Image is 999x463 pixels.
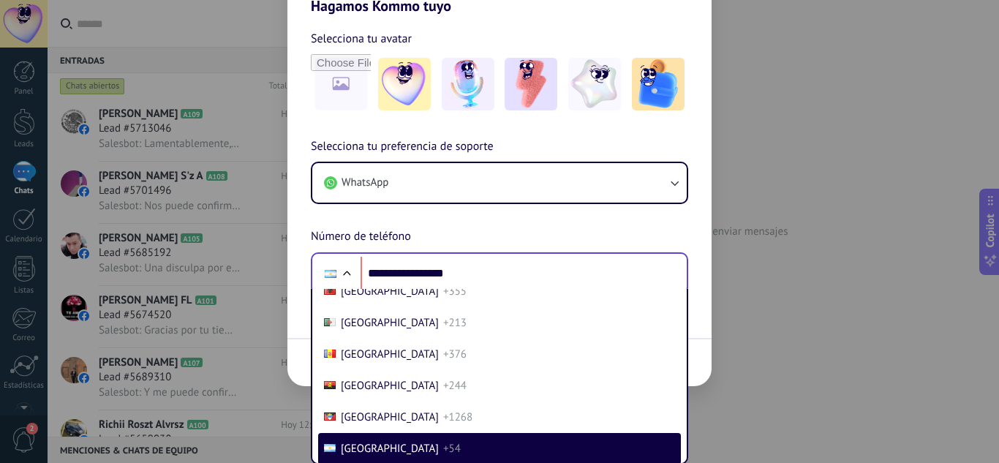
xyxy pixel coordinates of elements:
span: Selecciona tu avatar [311,29,412,48]
div: Argentina: + 54 [317,258,344,289]
span: +54 [443,442,461,456]
img: -4.jpeg [568,58,621,110]
span: Selecciona tu preferencia de soporte [311,138,494,157]
span: +244 [443,379,467,393]
span: [GEOGRAPHIC_DATA] [341,347,439,361]
span: WhatsApp [342,176,388,190]
span: [GEOGRAPHIC_DATA] [341,316,439,330]
span: [GEOGRAPHIC_DATA] [341,285,439,298]
img: -1.jpeg [378,58,431,110]
span: +213 [443,316,467,330]
span: [GEOGRAPHIC_DATA] [341,379,439,393]
span: [GEOGRAPHIC_DATA] [341,410,439,424]
img: -2.jpeg [442,58,494,110]
img: -3.jpeg [505,58,557,110]
span: [GEOGRAPHIC_DATA] [341,442,439,456]
button: WhatsApp [312,163,687,203]
span: +355 [443,285,467,298]
span: +376 [443,347,467,361]
span: +1268 [443,410,472,424]
img: -5.jpeg [632,58,685,110]
span: Número de teléfono [311,227,411,246]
